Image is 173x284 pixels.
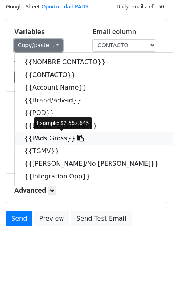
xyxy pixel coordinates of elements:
a: Preview [34,211,69,226]
small: Google Sheet: [6,4,88,10]
a: Send Test Email [71,211,131,226]
a: Daily emails left: 50 [114,4,167,10]
iframe: Chat Widget [133,246,173,284]
div: Example: $2.657.645 [34,117,92,129]
h5: Variables [14,27,81,36]
a: Send [6,211,32,226]
h5: Email column [92,27,159,36]
div: Widget de chat [133,246,173,284]
a: Copy/paste... [14,39,63,52]
span: Daily emails left: 50 [114,2,167,11]
a: Oportunidad PADS [42,4,88,10]
h5: Advanced [14,186,159,195]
